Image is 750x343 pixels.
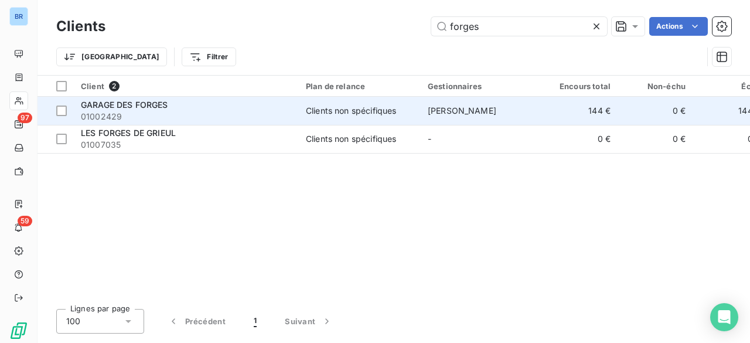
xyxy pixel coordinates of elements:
[81,81,104,91] span: Client
[431,17,607,36] input: Rechercher
[428,106,496,116] span: [PERSON_NAME]
[66,315,80,327] span: 100
[154,309,240,334] button: Précédent
[618,125,693,153] td: 0 €
[240,309,271,334] button: 1
[81,111,292,123] span: 01002429
[56,47,167,66] button: [GEOGRAPHIC_DATA]
[306,105,396,117] div: Clients non spécifiques
[543,125,618,153] td: 0 €
[182,47,236,66] button: Filtrer
[18,216,32,226] span: 59
[710,303,738,331] div: Open Intercom Messenger
[56,16,105,37] h3: Clients
[9,115,28,134] a: 97
[625,81,686,91] div: Non-échu
[306,133,396,145] div: Clients non spécifiques
[306,81,414,91] div: Plan de relance
[81,128,176,138] span: LES FORGES DE GRIEUL
[649,17,708,36] button: Actions
[543,97,618,125] td: 144 €
[9,7,28,26] div: BR
[428,81,536,91] div: Gestionnaires
[18,113,32,123] span: 97
[109,81,120,91] span: 2
[9,321,28,340] img: Logo LeanPay
[271,309,347,334] button: Suivant
[618,97,693,125] td: 0 €
[81,100,168,110] span: GARAGE DES FORGES
[428,134,431,144] span: -
[550,81,611,91] div: Encours total
[254,315,257,327] span: 1
[81,139,292,151] span: 01007035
